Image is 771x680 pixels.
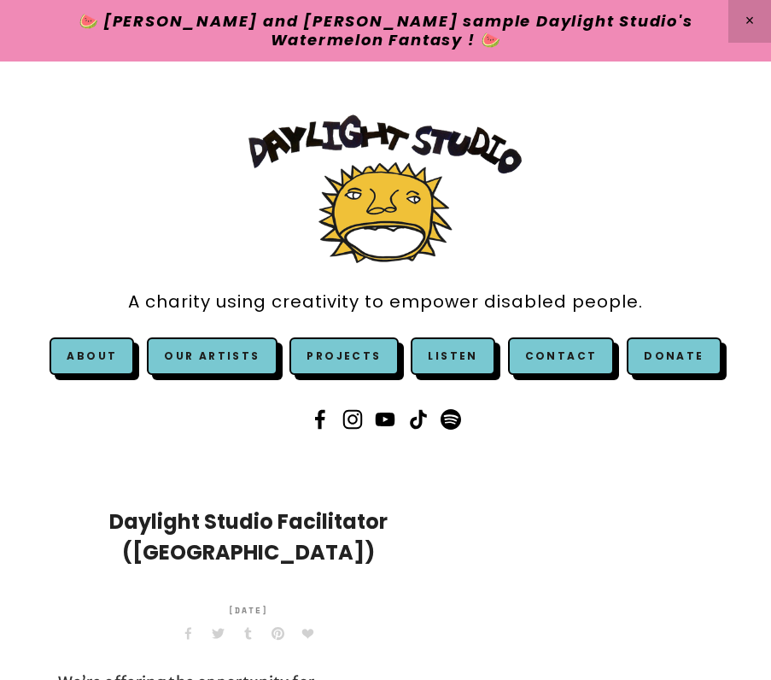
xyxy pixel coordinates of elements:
[58,507,439,568] h1: Daylight Studio Facilitator ([GEOGRAPHIC_DATA])
[627,337,721,375] a: Donate
[228,594,269,628] time: [DATE]
[428,349,477,363] a: Listen
[128,283,643,321] a: A charity using creativity to empower disabled people.
[508,337,615,375] a: Contact
[147,337,277,375] a: Our Artists
[67,349,117,363] a: About
[248,114,522,262] img: Daylight Studio
[289,337,398,375] a: Projects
